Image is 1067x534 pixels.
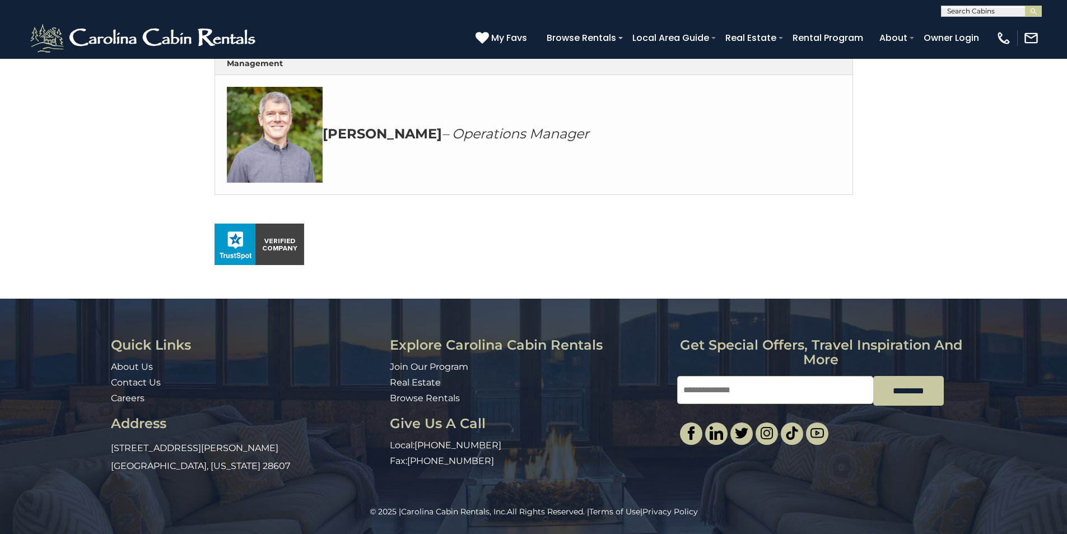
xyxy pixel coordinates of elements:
[787,28,869,48] a: Rental Program
[589,507,640,517] a: Terms of Use
[810,426,824,440] img: youtube-light.svg
[710,426,723,440] img: linkedin-single.svg
[401,507,507,517] a: Carolina Cabin Rentals, Inc.
[111,377,161,388] a: Contact Us
[390,393,460,403] a: Browse Rentals
[25,506,1042,517] p: All Rights Reserved. | |
[996,30,1012,46] img: phone-regular-white.png
[627,28,715,48] a: Local Area Guide
[720,28,782,48] a: Real Estate
[684,426,698,440] img: facebook-single.svg
[227,58,283,68] strong: Management
[874,28,913,48] a: About
[111,416,381,431] h3: Address
[390,439,669,452] p: Local:
[390,377,441,388] a: Real Estate
[476,31,530,45] a: My Favs
[677,338,965,368] h3: Get special offers, travel inspiration and more
[541,28,622,48] a: Browse Rentals
[642,507,698,517] a: Privacy Policy
[760,426,774,440] img: instagram-single.svg
[111,338,381,352] h3: Quick Links
[390,338,669,352] h3: Explore Carolina Cabin Rentals
[491,31,527,45] span: My Favs
[215,224,304,265] img: seal_horizontal.png
[28,21,260,55] img: White-1-2.png
[735,426,748,440] img: twitter-single.svg
[370,507,507,517] span: © 2025 |
[111,393,145,403] a: Careers
[390,361,468,372] a: Join Our Program
[323,126,442,142] strong: [PERSON_NAME]
[111,361,153,372] a: About Us
[390,416,669,431] h3: Give Us A Call
[414,440,501,451] a: [PHONE_NUMBER]
[111,439,381,475] p: [STREET_ADDRESS][PERSON_NAME] [GEOGRAPHIC_DATA], [US_STATE] 28607
[407,456,494,466] a: [PHONE_NUMBER]
[1023,30,1039,46] img: mail-regular-white.png
[918,28,985,48] a: Owner Login
[785,426,799,440] img: tiktok.svg
[442,126,589,142] em: – Operations Manager
[390,455,669,468] p: Fax:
